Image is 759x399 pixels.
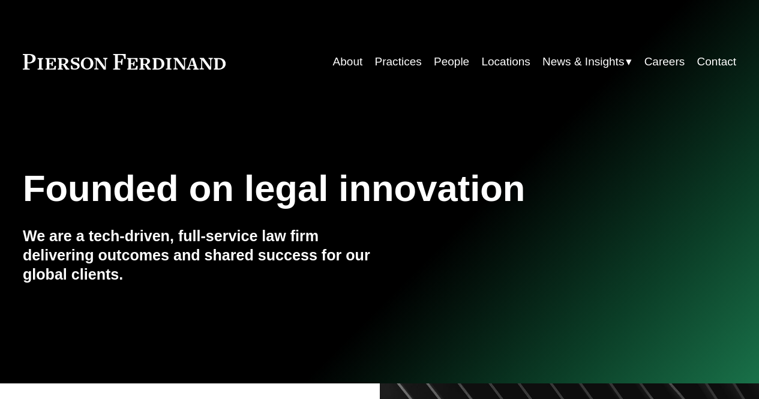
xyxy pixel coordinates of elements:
a: About [333,50,363,73]
a: Locations [481,50,530,73]
a: Practices [375,50,422,73]
span: News & Insights [542,52,624,72]
a: People [434,50,469,73]
a: folder dropdown [542,50,632,73]
a: Contact [697,50,737,73]
h1: Founded on legal innovation [23,167,617,209]
h4: We are a tech-driven, full-service law firm delivering outcomes and shared success for our global... [23,227,380,284]
a: Careers [644,50,685,73]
